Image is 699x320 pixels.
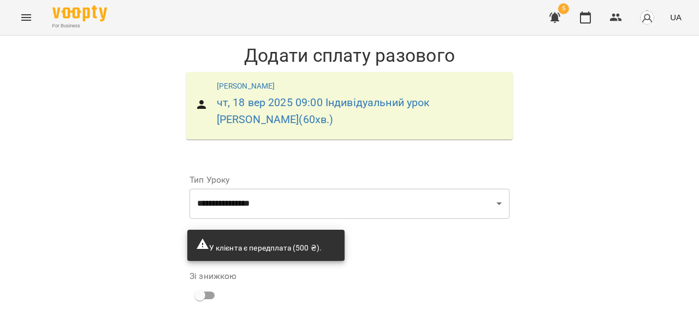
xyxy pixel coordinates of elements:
[217,96,430,126] a: чт, 18 вер 2025 09:00 Індивідуальний урок [PERSON_NAME](60хв.)
[181,44,518,67] h1: Додати сплату разового
[52,22,107,30] span: For Business
[666,7,686,27] button: UA
[189,272,236,281] label: Зі знижкою
[558,3,569,14] span: 5
[217,82,275,90] a: [PERSON_NAME]
[52,5,107,21] img: Voopty Logo
[670,11,682,23] span: UA
[639,10,655,25] img: avatar_s.png
[189,176,510,184] label: Тип Уроку
[196,243,322,252] span: У клієнта є передплата (500 ₴).
[13,4,39,31] button: Menu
